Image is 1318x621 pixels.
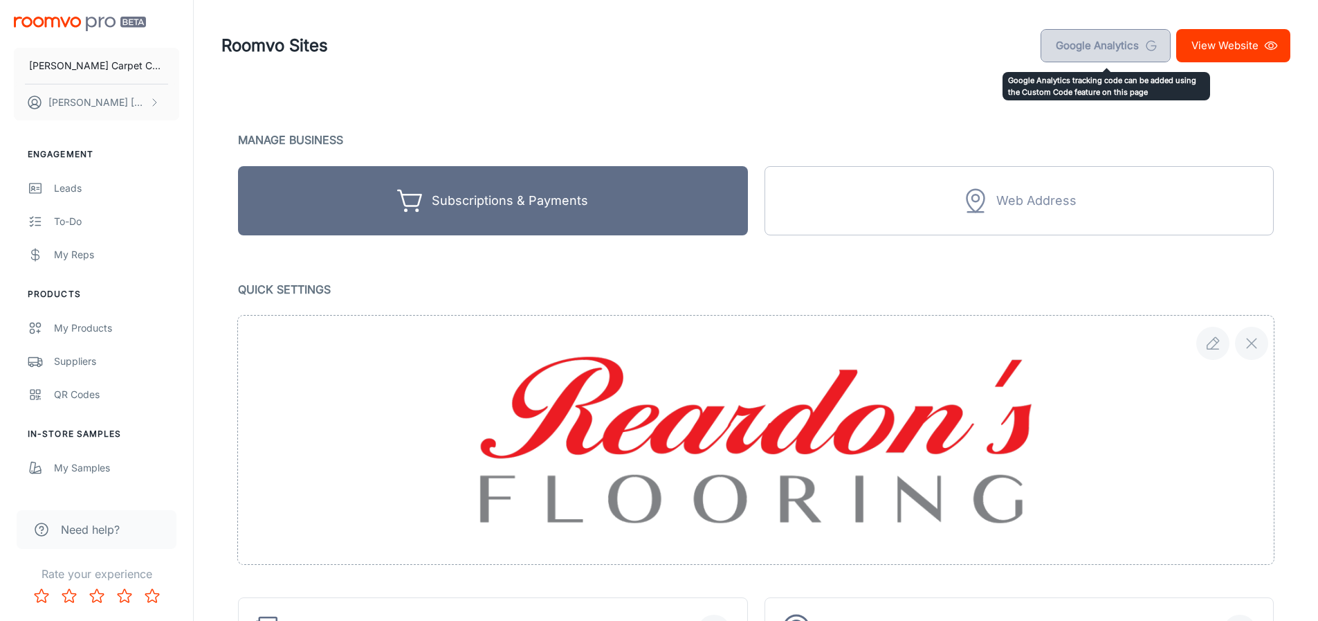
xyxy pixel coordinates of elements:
div: To-do [54,214,179,229]
button: Web Address [765,166,1274,235]
button: [PERSON_NAME] Carpet Company [14,48,179,84]
div: My Reps [54,247,179,262]
p: [PERSON_NAME] Carpet Company [29,58,164,73]
button: Rate 2 star [55,582,83,610]
div: Unlock with subscription [765,166,1274,235]
p: Manage Business [238,130,1274,150]
a: Google Analytics tracking code can be added using the Custom Code feature on this page [1041,29,1171,62]
button: Rate 3 star [83,582,111,610]
span: Need help? [61,521,120,538]
button: [PERSON_NAME] [PERSON_NAME] [14,84,179,120]
div: My Stores [54,494,179,509]
button: Rate 5 star [138,582,166,610]
div: My Products [54,321,179,336]
p: [PERSON_NAME] [PERSON_NAME] [48,95,146,110]
button: Subscriptions & Payments [238,166,748,235]
div: Google Analytics tracking code can be added using the Custom Code feature on this page [1003,72,1210,100]
div: Leads [54,181,179,196]
div: Web Address [996,190,1077,212]
div: Subscriptions & Payments [432,190,588,212]
div: QR Codes [54,387,179,402]
div: Suppliers [54,354,179,369]
p: Quick Settings [238,280,1274,299]
h1: Roomvo Sites [221,33,328,58]
img: file preview [430,321,1081,559]
button: Rate 1 star [28,582,55,610]
button: Rate 4 star [111,582,138,610]
img: Roomvo PRO Beta [14,17,146,31]
a: View Website [1176,29,1290,62]
div: My Samples [54,460,179,476]
p: Rate your experience [11,566,182,582]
